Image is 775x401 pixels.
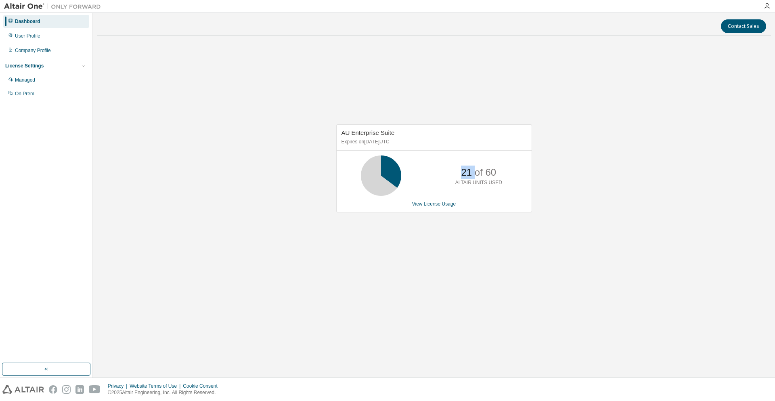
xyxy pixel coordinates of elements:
[341,129,395,136] span: AU Enterprise Suite
[412,201,456,207] a: View License Usage
[721,19,766,33] button: Contact Sales
[130,383,183,389] div: Website Terms of Use
[15,90,34,97] div: On Prem
[341,139,525,145] p: Expires on [DATE] UTC
[4,2,105,10] img: Altair One
[5,63,44,69] div: License Settings
[75,385,84,394] img: linkedin.svg
[461,166,496,179] p: 21 of 60
[15,18,40,25] div: Dashboard
[108,389,222,396] p: © 2025 Altair Engineering, Inc. All Rights Reserved.
[108,383,130,389] div: Privacy
[2,385,44,394] img: altair_logo.svg
[15,47,51,54] div: Company Profile
[15,33,40,39] div: User Profile
[183,383,222,389] div: Cookie Consent
[49,385,57,394] img: facebook.svg
[455,179,502,186] p: ALTAIR UNITS USED
[89,385,101,394] img: youtube.svg
[62,385,71,394] img: instagram.svg
[15,77,35,83] div: Managed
